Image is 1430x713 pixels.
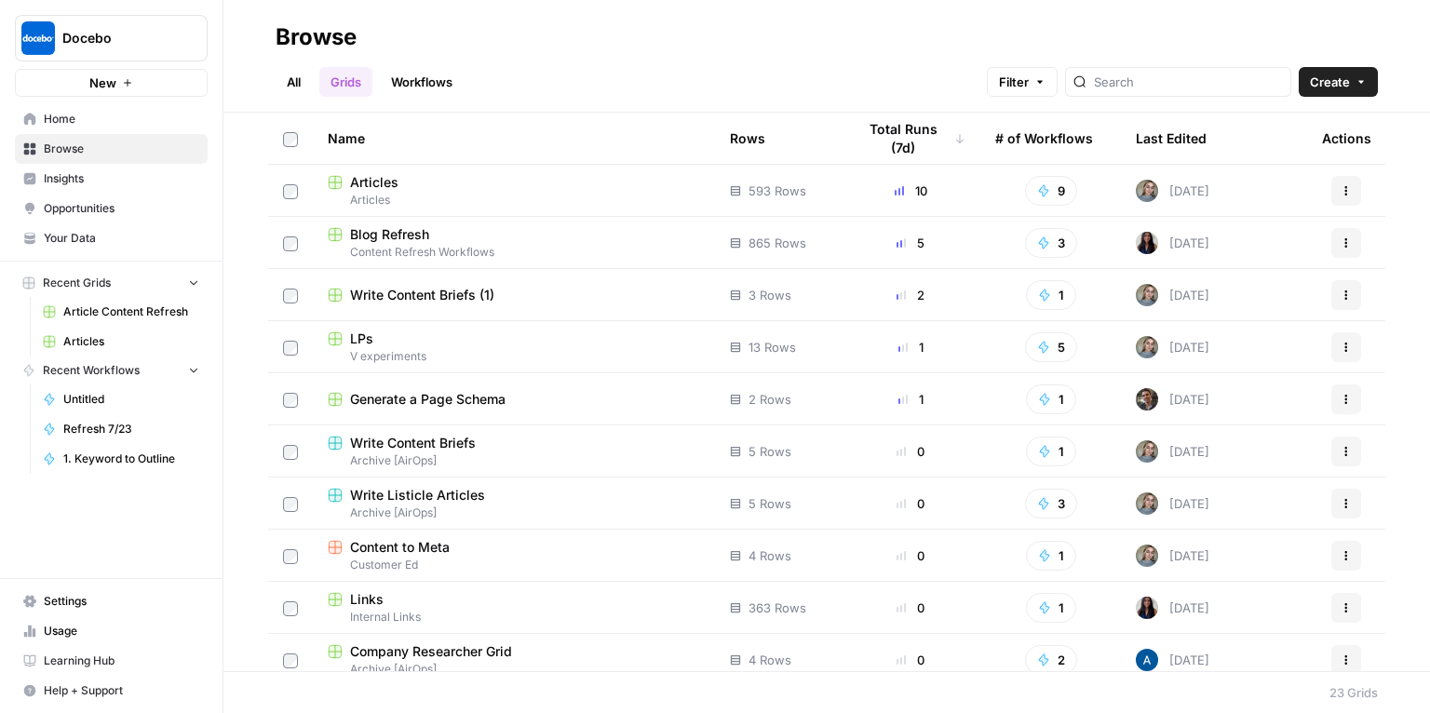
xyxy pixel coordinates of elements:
[328,642,700,678] a: Company Researcher GridArchive [AirOps]
[319,67,372,97] a: Grids
[63,451,199,467] span: 1. Keyword to Outline
[15,69,208,97] button: New
[1329,683,1378,702] div: 23 Grids
[328,452,700,469] span: Archive [AirOps]
[15,269,208,297] button: Recent Grids
[856,599,965,617] div: 0
[1094,73,1283,91] input: Search
[34,384,208,414] a: Untitled
[328,486,700,521] a: Write Listicle ArticlesArchive [AirOps]
[1136,113,1207,164] div: Last Edited
[350,286,494,304] span: Write Content Briefs (1)
[1026,280,1076,310] button: 1
[999,73,1029,91] span: Filter
[749,286,791,304] span: 3 Rows
[328,173,700,209] a: ArticlesArticles
[1025,176,1077,206] button: 9
[44,170,199,187] span: Insights
[350,225,429,244] span: Blog Refresh
[749,182,806,200] span: 593 Rows
[995,113,1093,164] div: # of Workflows
[15,134,208,164] a: Browse
[1136,180,1209,202] div: [DATE]
[44,652,199,669] span: Learning Hub
[63,391,199,408] span: Untitled
[380,67,464,97] a: Workflows
[1136,336,1209,358] div: [DATE]
[44,111,199,128] span: Home
[15,164,208,194] a: Insights
[856,234,965,252] div: 5
[1025,332,1077,362] button: 5
[15,15,208,61] button: Workspace: Docebo
[350,642,512,661] span: Company Researcher Grid
[328,504,700,521] span: Archive [AirOps]
[350,390,506,409] span: Generate a Page Schema
[1026,593,1076,623] button: 1
[89,74,116,92] span: New
[749,442,791,461] span: 5 Rows
[328,390,700,409] a: Generate a Page Schema
[34,327,208,356] a: Articles
[987,67,1058,97] button: Filter
[328,661,700,678] span: Archive [AirOps]
[43,362,140,379] span: Recent Workflows
[1136,180,1158,202] img: a3m8ukwwqy06crpq9wigr246ip90
[350,434,476,452] span: Write Content Briefs
[63,333,199,350] span: Articles
[15,104,208,134] a: Home
[1136,597,1158,619] img: rox323kbkgutb4wcij4krxobkpon
[328,330,700,365] a: LPsV experiments
[276,22,357,52] div: Browse
[63,303,199,320] span: Article Content Refresh
[44,682,199,699] span: Help + Support
[328,348,700,365] span: V experiments
[15,356,208,384] button: Recent Workflows
[328,609,700,626] span: Internal Links
[328,557,700,573] span: Customer Ed
[1026,541,1076,571] button: 1
[1136,284,1209,306] div: [DATE]
[1322,113,1371,164] div: Actions
[1136,440,1209,463] div: [DATE]
[44,200,199,217] span: Opportunities
[1136,492,1209,515] div: [DATE]
[730,113,765,164] div: Rows
[856,338,965,356] div: 1
[1136,388,1209,410] div: [DATE]
[15,194,208,223] a: Opportunities
[350,590,384,609] span: Links
[1299,67,1378,97] button: Create
[749,546,791,565] span: 4 Rows
[328,192,700,209] span: Articles
[856,442,965,461] div: 0
[62,29,175,47] span: Docebo
[856,390,965,409] div: 1
[1136,232,1158,254] img: rox323kbkgutb4wcij4krxobkpon
[1025,489,1077,518] button: 3
[856,494,965,513] div: 0
[350,330,373,348] span: LPs
[328,244,700,261] span: Content Refresh Workflows
[1136,336,1158,358] img: a3m8ukwwqy06crpq9wigr246ip90
[1136,232,1209,254] div: [DATE]
[1026,437,1076,466] button: 1
[328,538,700,573] a: Content to MetaCustomer Ed
[44,141,199,157] span: Browse
[1136,284,1158,306] img: a3m8ukwwqy06crpq9wigr246ip90
[43,275,111,291] span: Recent Grids
[34,414,208,444] a: Refresh 7/23
[749,338,796,356] span: 13 Rows
[44,623,199,639] span: Usage
[1136,545,1209,567] div: [DATE]
[328,225,700,261] a: Blog RefreshContent Refresh Workflows
[1026,384,1076,414] button: 1
[328,113,700,164] div: Name
[749,234,806,252] span: 865 Rows
[856,651,965,669] div: 0
[1136,492,1158,515] img: a3m8ukwwqy06crpq9wigr246ip90
[749,494,791,513] span: 5 Rows
[350,486,485,504] span: Write Listicle Articles
[15,616,208,646] a: Usage
[749,651,791,669] span: 4 Rows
